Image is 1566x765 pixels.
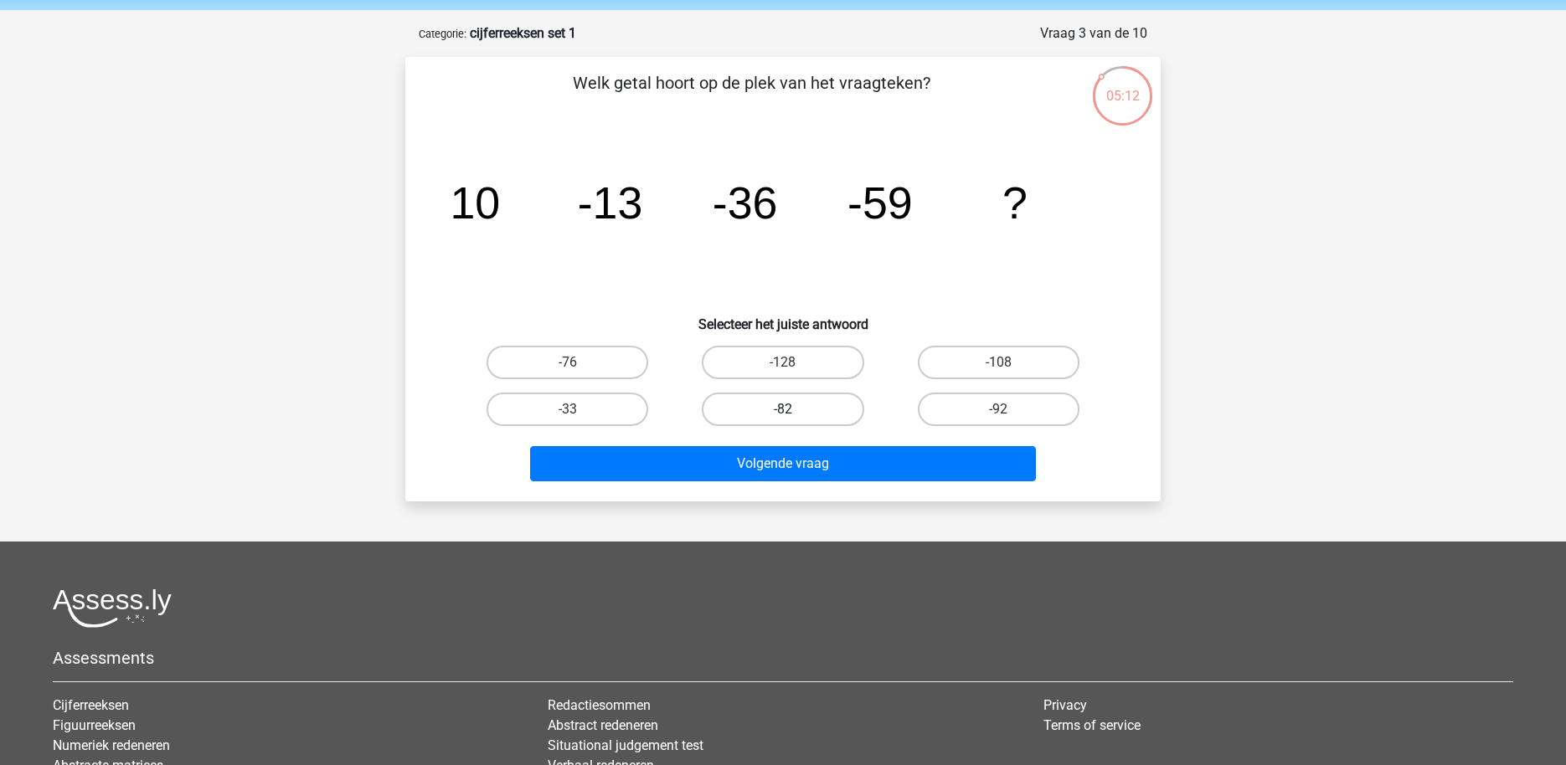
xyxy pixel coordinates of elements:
a: Numeriek redeneren [53,737,170,753]
tspan: -36 [713,177,778,228]
tspan: -13 [578,177,643,228]
tspan: ? [1002,177,1028,228]
a: Terms of service [1043,717,1141,733]
tspan: 10 [450,177,500,228]
div: Vraag 3 van de 10 [1040,23,1147,44]
label: -76 [487,346,648,379]
p: Welk getal hoort op de plek van het vraagteken? [432,70,1071,121]
img: Assessly logo [53,588,172,628]
a: Cijferreeksen [53,697,129,713]
a: Situational judgement test [548,737,703,753]
button: Volgende vraag [530,446,1037,481]
a: Redactiesommen [548,697,651,713]
small: Categorie: [419,28,466,40]
strong: cijferreeksen set 1 [470,25,576,41]
h6: Selecteer het juiste antwoord [432,303,1134,332]
label: -92 [918,393,1079,426]
div: 05:12 [1091,64,1154,106]
label: -108 [918,346,1079,379]
a: Figuurreeksen [53,717,136,733]
label: -128 [702,346,863,379]
a: Abstract redeneren [548,717,658,733]
h5: Assessments [53,648,1513,668]
label: -82 [702,393,863,426]
a: Privacy [1043,697,1087,713]
label: -33 [487,393,648,426]
tspan: -59 [847,177,913,228]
